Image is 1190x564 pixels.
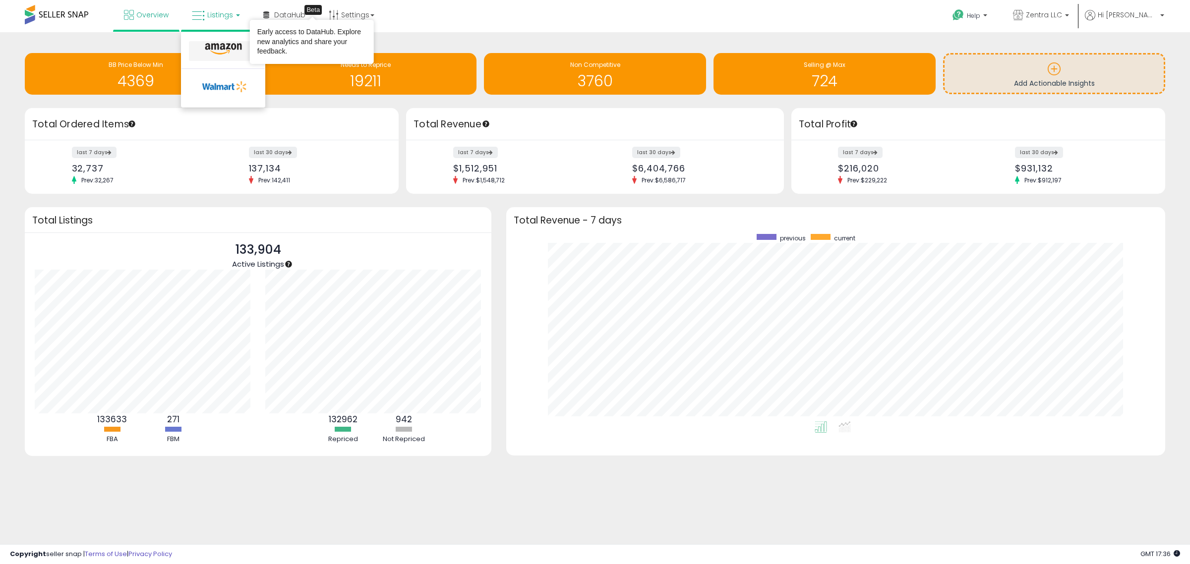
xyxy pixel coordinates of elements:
div: Tooltip anchor [304,5,322,15]
b: 133633 [97,413,127,425]
p: 133,904 [232,240,284,259]
span: Add Actionable Insights [1014,78,1095,88]
a: Hi [PERSON_NAME] [1085,10,1164,32]
a: Non Competitive 3760 [484,53,706,95]
a: Needs to Reprice 19211 [254,53,476,95]
div: FBA [82,435,142,444]
div: $216,020 [838,163,971,173]
a: Add Actionable Insights [945,55,1164,93]
span: Zentra LLC [1026,10,1062,20]
a: Selling @ Max 724 [714,53,936,95]
span: Active Listings [232,259,284,269]
h3: Total Profit [799,117,1158,131]
h1: 19211 [259,73,472,89]
label: last 7 days [72,147,117,158]
span: Needs to Reprice [341,60,391,69]
span: BB Price Below Min [109,60,163,69]
div: Tooltip anchor [481,119,490,128]
label: last 30 days [1015,147,1063,158]
h1: 3760 [489,73,701,89]
h1: 724 [718,73,931,89]
span: current [834,234,855,242]
span: Non Competitive [570,60,620,69]
span: Overview [136,10,169,20]
div: Tooltip anchor [849,119,858,128]
a: Help [945,1,997,32]
div: 32,737 [72,163,205,173]
label: last 30 days [632,147,680,158]
label: last 7 days [838,147,883,158]
span: Prev: $1,548,712 [458,176,510,184]
div: $931,132 [1015,163,1148,173]
div: FBM [143,435,203,444]
span: Prev: $6,586,717 [637,176,691,184]
div: Repriced [313,435,373,444]
span: Help [967,11,980,20]
span: Listings [207,10,233,20]
label: last 30 days [249,147,297,158]
h3: Total Revenue - 7 days [514,217,1158,224]
span: Prev: $912,197 [1019,176,1067,184]
div: Tooltip anchor [127,119,136,128]
span: Selling @ Max [804,60,845,69]
div: Tooltip anchor [284,260,293,269]
b: 132962 [329,413,357,425]
div: $1,512,951 [453,163,588,173]
div: Early access to DataHub. Explore new analytics and share your feedback. [257,27,366,56]
div: 137,134 [249,163,382,173]
div: $6,404,766 [632,163,767,173]
h3: Total Ordered Items [32,117,391,131]
i: Get Help [952,9,964,21]
span: previous [780,234,806,242]
h3: Total Listings [32,217,484,224]
span: Prev: 142,411 [253,176,295,184]
h1: 4369 [30,73,242,89]
span: Hi [PERSON_NAME] [1098,10,1157,20]
span: Prev: 32,267 [76,176,119,184]
b: 271 [167,413,179,425]
a: BB Price Below Min 4369 [25,53,247,95]
span: DataHub [274,10,305,20]
h3: Total Revenue [414,117,776,131]
span: Prev: $229,222 [842,176,892,184]
label: last 7 days [453,147,498,158]
div: Not Repriced [374,435,434,444]
b: 942 [396,413,412,425]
